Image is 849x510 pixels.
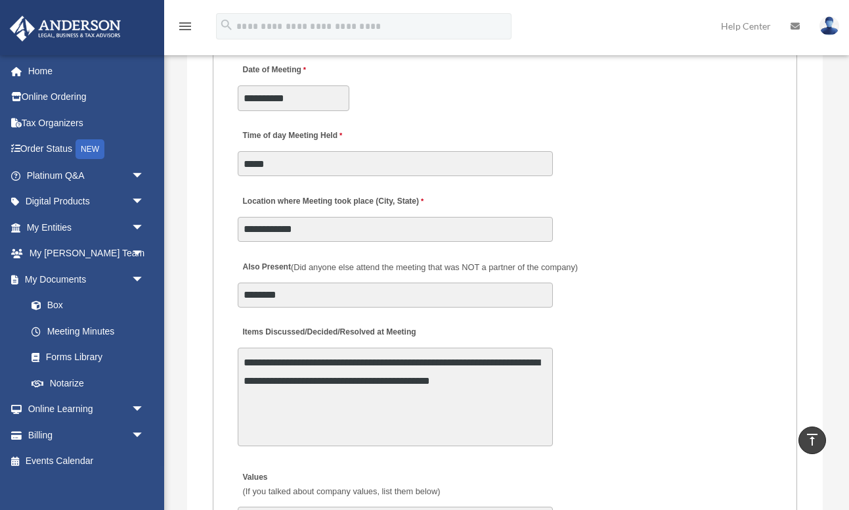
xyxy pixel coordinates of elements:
[9,110,164,136] a: Tax Organizers
[9,84,164,110] a: Online Ordering
[177,18,193,34] i: menu
[131,422,158,449] span: arrow_drop_down
[131,214,158,241] span: arrow_drop_down
[238,469,443,500] label: Values
[131,241,158,267] span: arrow_drop_down
[9,214,164,241] a: My Entitiesarrow_drop_down
[238,193,427,210] label: Location where Meeting took place (City, State)
[177,23,193,34] a: menu
[9,422,164,448] a: Billingarrow_drop_down
[238,258,581,276] label: Also Present
[243,486,441,496] span: (If you talked about company values, list them below)
[131,162,158,189] span: arrow_drop_down
[9,396,164,423] a: Online Learningarrow_drop_down
[804,432,820,448] i: vertical_align_top
[131,396,158,423] span: arrow_drop_down
[238,62,362,80] label: Date of Meeting
[9,241,164,267] a: My [PERSON_NAME] Teamarrow_drop_down
[238,127,362,145] label: Time of day Meeting Held
[798,427,826,454] a: vertical_align_top
[18,292,164,319] a: Box
[131,189,158,216] span: arrow_drop_down
[18,344,164,371] a: Forms Library
[131,266,158,293] span: arrow_drop_down
[18,370,164,396] a: Notarize
[9,448,164,475] a: Events Calendar
[819,16,839,35] img: User Pic
[291,262,578,272] span: (Did anyone else attend the meeting that was NOT a partner of the company)
[9,266,164,292] a: My Documentsarrow_drop_down
[76,139,104,159] div: NEW
[9,162,164,189] a: Platinum Q&Aarrow_drop_down
[6,16,125,41] img: Anderson Advisors Platinum Portal
[9,189,164,215] a: Digital Productsarrow_drop_down
[9,58,164,84] a: Home
[219,18,234,32] i: search
[9,136,164,163] a: Order StatusNEW
[238,324,419,342] label: Items Discussed/Decided/Resolved at Meeting
[18,318,158,344] a: Meeting Minutes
